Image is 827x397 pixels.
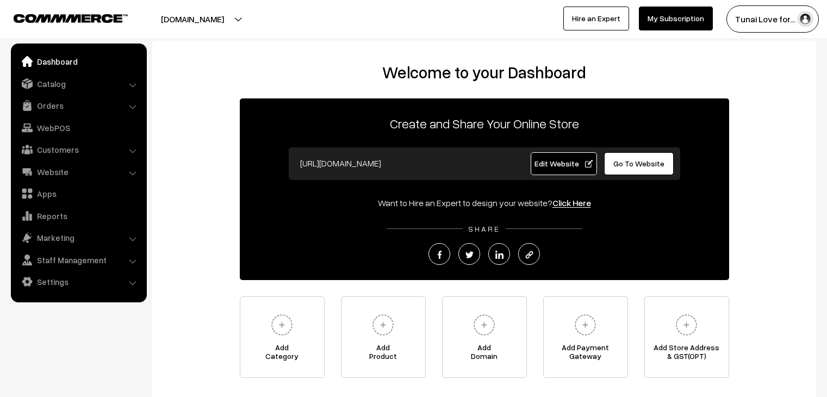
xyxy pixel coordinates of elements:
button: Tunai Love for… [726,5,819,33]
a: Staff Management [14,250,143,270]
a: AddProduct [341,296,426,378]
img: plus.svg [671,310,701,340]
a: Edit Website [531,152,597,175]
img: user [797,11,813,27]
span: Add Category [240,343,324,365]
a: Click Here [552,197,591,208]
a: Reports [14,206,143,226]
a: Customers [14,140,143,159]
a: Catalog [14,74,143,94]
img: plus.svg [469,310,499,340]
a: Settings [14,272,143,291]
a: Website [14,162,143,182]
span: SHARE [463,224,506,233]
span: Add Payment Gateway [544,343,627,365]
img: plus.svg [570,310,600,340]
a: My Subscription [639,7,713,30]
a: Add Store Address& GST(OPT) [644,296,729,378]
img: plus.svg [368,310,398,340]
a: AddCategory [240,296,325,378]
img: COMMMERCE [14,14,128,22]
span: Edit Website [534,159,593,168]
h2: Welcome to your Dashboard [163,63,805,82]
a: Marketing [14,228,143,247]
img: plus.svg [267,310,297,340]
a: Apps [14,184,143,203]
p: Create and Share Your Online Store [240,114,729,133]
button: [DOMAIN_NAME] [123,5,262,33]
a: Dashboard [14,52,143,71]
a: Add PaymentGateway [543,296,628,378]
span: Add Domain [443,343,526,365]
span: Go To Website [613,159,664,168]
a: Orders [14,96,143,115]
div: Want to Hire an Expert to design your website? [240,196,729,209]
a: Go To Website [604,152,674,175]
a: AddDomain [442,296,527,378]
span: Add Store Address & GST(OPT) [645,343,729,365]
a: COMMMERCE [14,11,109,24]
a: WebPOS [14,118,143,138]
span: Add Product [341,343,425,365]
a: Hire an Expert [563,7,629,30]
